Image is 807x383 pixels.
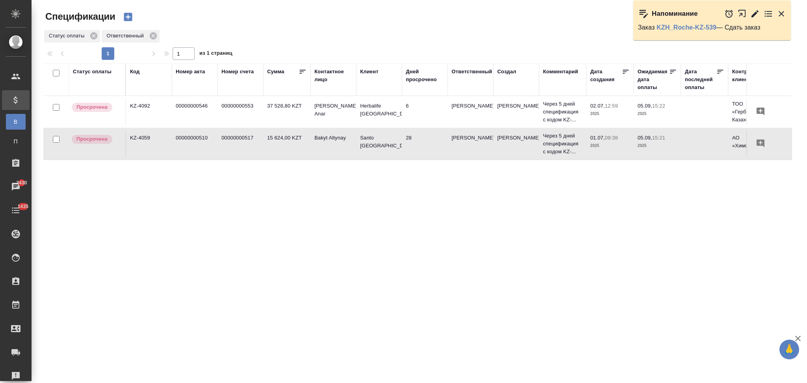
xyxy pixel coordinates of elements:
td: [PERSON_NAME] [493,98,539,126]
p: АО «Химфарм» [732,134,770,150]
div: Номер акта [176,68,205,76]
p: ТОО «Гербалайф Казахстан» [732,100,770,124]
div: Контактное лицо [314,68,352,84]
p: 09:38 [605,135,618,141]
a: 3430 [2,177,30,197]
p: 05.09, [638,135,652,141]
td: [PERSON_NAME] Anar [311,98,356,126]
p: 2025 [638,110,677,118]
p: 05.09, [638,103,652,109]
td: 00000000553 [218,98,263,126]
div: Сумма [267,68,284,76]
td: 15 624,00 KZT [263,130,311,158]
div: Код [130,68,139,76]
button: Создать [119,10,138,24]
td: [PERSON_NAME] [448,130,493,158]
button: Перейти в todo [764,9,773,19]
p: Заказ — Сдать заказ [638,24,786,32]
div: Номер счета [221,68,254,76]
p: 2025 [590,142,630,150]
span: 3430 [11,179,32,187]
p: Santo [GEOGRAPHIC_DATA] [360,134,398,150]
td: KZ-4059 [126,130,172,158]
div: Ответственный [452,68,492,76]
button: Отложить [724,9,734,19]
div: Клиент [360,68,378,76]
td: 00000000510 [172,130,218,158]
td: KZ-4092 [126,98,172,126]
td: Bakyt Altynay [311,130,356,158]
span: П [10,138,22,145]
button: Закрыть [777,9,786,19]
div: Ответственный [102,30,159,43]
span: Спецификации [43,10,115,23]
a: П [6,134,26,149]
div: Комментарий [543,68,578,76]
td: 28 [402,130,448,158]
p: 12:59 [605,103,618,109]
p: 15:22 [652,103,665,109]
p: Просрочена [76,135,108,143]
td: 6 [402,98,448,126]
td: [PERSON_NAME] [493,130,539,158]
td: [PERSON_NAME] [448,98,493,126]
td: 00000000517 [218,130,263,158]
span: 🙏 [783,341,796,358]
a: В [6,114,26,130]
div: Ожидаемая дата оплаты [638,68,669,91]
td: 00000000546 [172,98,218,126]
p: Через 5 дней спецификация с кодом KZ-... [543,100,582,124]
td: 37 528,80 KZT [263,98,311,126]
p: Напоминание [652,10,698,18]
button: 🙏 [779,340,799,359]
div: Создал [497,68,516,76]
button: Редактировать [750,9,760,19]
div: Дата создания [590,68,622,84]
p: 02.07, [590,103,605,109]
p: Ответственный [106,32,146,40]
p: 2025 [590,110,630,118]
span: из 1 страниц [199,48,232,60]
p: Статус оплаты [49,32,87,40]
div: Статус оплаты [73,68,112,76]
p: 01.07, [590,135,605,141]
span: 1435 [13,203,33,210]
p: 15:21 [652,135,665,141]
a: 1435 [2,201,30,220]
button: Открыть в новой вкладке [738,5,747,22]
p: Через 5 дней спецификация с кодом KZ-... [543,132,582,156]
div: Дней просрочено [406,68,444,84]
span: В [10,118,22,126]
a: KZH_Roche-KZ-539 [656,24,716,31]
p: Просрочена [76,103,108,111]
div: Дата последней оплаты [685,68,716,91]
div: Контрагент клиента [732,68,770,84]
p: Herbalife [GEOGRAPHIC_DATA] [360,102,398,118]
p: 2025 [638,142,677,150]
div: Статус оплаты [44,30,100,43]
